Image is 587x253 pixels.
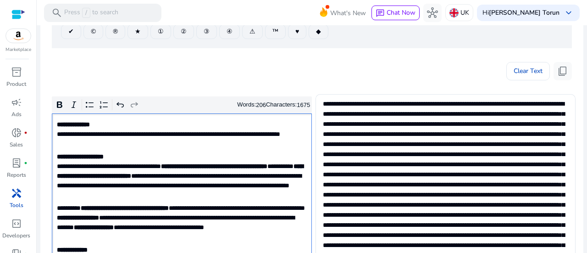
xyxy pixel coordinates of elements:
span: ♥ [295,27,299,36]
span: ④ [227,27,233,36]
span: ① [158,27,164,36]
button: ⚠ [242,24,263,39]
p: Hi [482,10,559,16]
span: fiber_manual_record [24,161,28,165]
p: Ads [11,110,22,118]
span: hub [427,7,438,18]
span: chat [376,9,385,18]
label: 1675 [297,101,310,108]
p: Sales [10,141,23,149]
button: chatChat Now [371,6,420,20]
span: ◆ [316,27,321,36]
span: lab_profile [11,157,22,169]
span: ★ [135,27,141,36]
span: ② [181,27,187,36]
span: ® [113,27,118,36]
button: ★ [127,24,148,39]
button: © [83,24,103,39]
button: ③ [196,24,217,39]
b: [PERSON_NAME] Torun [489,8,559,17]
span: search [51,7,62,18]
span: donut_small [11,127,22,138]
span: ③ [204,27,210,36]
button: ✔ [61,24,81,39]
p: Tools [10,201,23,209]
p: Developers [2,231,30,240]
p: Marketplace [6,46,31,53]
span: keyboard_arrow_down [563,7,574,18]
span: content_copy [557,66,568,77]
span: fiber_manual_record [24,131,28,135]
button: ♥ [288,24,306,39]
button: ② [173,24,194,39]
img: uk.svg [449,8,459,17]
button: ① [150,24,171,39]
span: campaign [11,97,22,108]
p: Reports [7,171,26,179]
button: Clear Text [506,62,550,80]
p: UK [460,5,469,21]
button: ④ [219,24,240,39]
span: inventory_2 [11,67,22,78]
span: / [82,8,90,18]
span: What's New [330,5,366,21]
p: Product [6,80,26,88]
button: content_copy [554,62,572,80]
span: ™ [272,27,278,36]
p: Press to search [64,8,118,18]
button: ™ [265,24,286,39]
span: Clear Text [514,62,543,80]
span: code_blocks [11,218,22,229]
span: © [91,27,96,36]
span: ⚠ [249,27,255,36]
span: handyman [11,188,22,199]
div: Words: Characters: [237,99,310,111]
span: Chat Now [387,8,415,17]
button: hub [423,4,442,22]
button: ® [105,24,125,39]
img: amazon.svg [6,29,31,43]
label: 206 [256,101,266,108]
div: Editor toolbar [52,96,312,114]
button: ◆ [309,24,328,39]
span: ✔ [68,27,74,36]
